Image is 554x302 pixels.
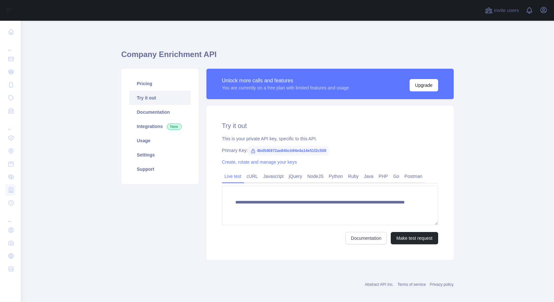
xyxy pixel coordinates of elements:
div: ... [5,210,16,223]
span: Invite users [494,7,519,14]
a: PHP [376,171,391,181]
a: Live test [222,171,244,181]
div: This is your private API key, specific to this API. [222,135,438,142]
a: Privacy policy [430,282,453,287]
a: Terms of service [398,282,426,287]
a: Javascript [261,171,286,181]
div: Primary Key: [222,147,438,154]
a: Documentation [345,232,387,244]
h1: Company Enrichment API [121,49,454,65]
button: Upgrade [410,79,438,91]
div: ... [5,118,16,131]
a: Try it out [129,91,191,105]
a: NodeJS [305,171,326,181]
span: New [167,123,182,130]
button: Make test request [391,232,438,244]
a: Settings [129,148,191,162]
a: Support [129,162,191,176]
a: Python [326,171,346,181]
a: Usage [129,134,191,148]
a: Integrations New [129,119,191,134]
h2: Try it out [222,121,438,130]
a: cURL [244,171,261,181]
a: Abstract API Inc. [365,282,394,287]
a: Documentation [129,105,191,119]
button: Invite users [484,5,520,16]
span: 4bd546972ae84bcb94e4a14e51f2c508 [248,146,329,156]
div: Unlock more calls and features [222,77,349,85]
a: Pricing [129,76,191,91]
a: Java [361,171,376,181]
div: ... [5,39,16,52]
a: Go [390,171,402,181]
a: Postman [402,171,425,181]
div: You are currently on a free plan with limited features and usage [222,85,349,91]
a: jQuery [286,171,305,181]
a: Create, rotate and manage your keys [222,159,297,165]
a: Ruby [345,171,361,181]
